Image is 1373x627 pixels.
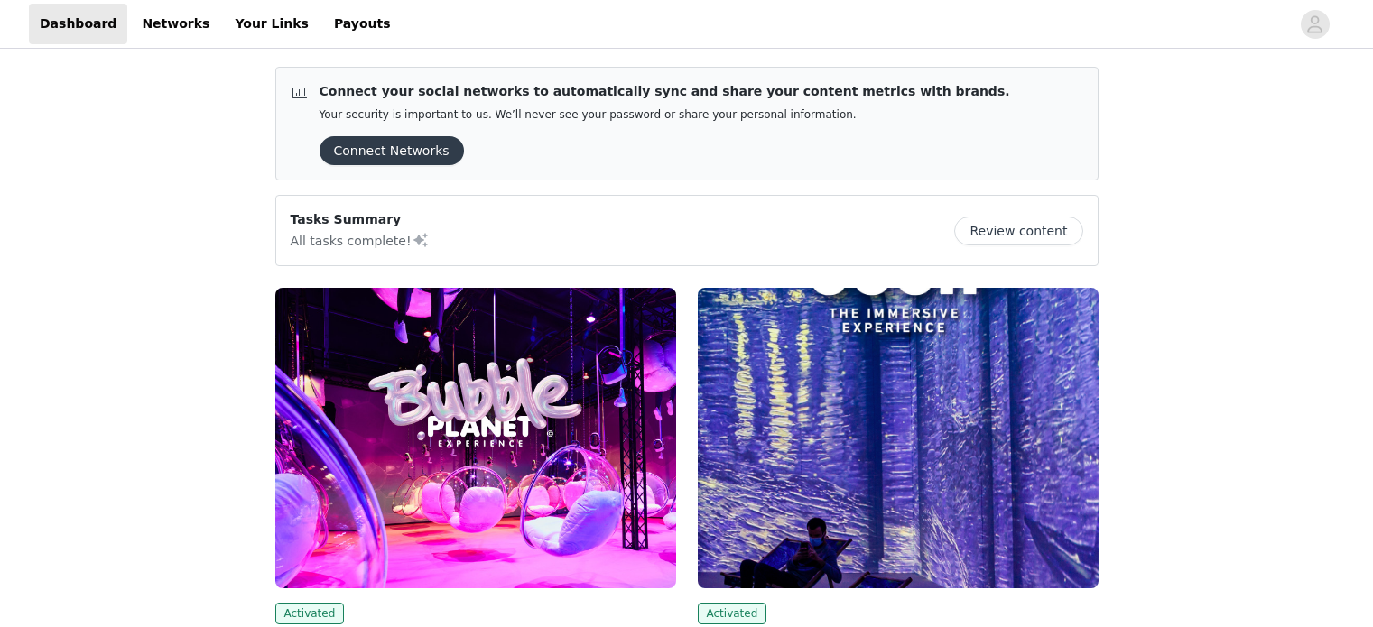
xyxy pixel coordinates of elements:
[291,210,430,229] p: Tasks Summary
[698,288,1099,588] img: Fever
[320,108,1010,122] p: Your security is important to us. We’ll never see your password or share your personal information.
[224,4,320,44] a: Your Links
[131,4,220,44] a: Networks
[275,288,676,588] img: Fever
[29,4,127,44] a: Dashboard
[320,82,1010,101] p: Connect your social networks to automatically sync and share your content metrics with brands.
[320,136,464,165] button: Connect Networks
[291,229,430,251] p: All tasks complete!
[1306,10,1323,39] div: avatar
[954,217,1082,245] button: Review content
[323,4,402,44] a: Payouts
[275,603,345,624] span: Activated
[698,603,767,624] span: Activated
